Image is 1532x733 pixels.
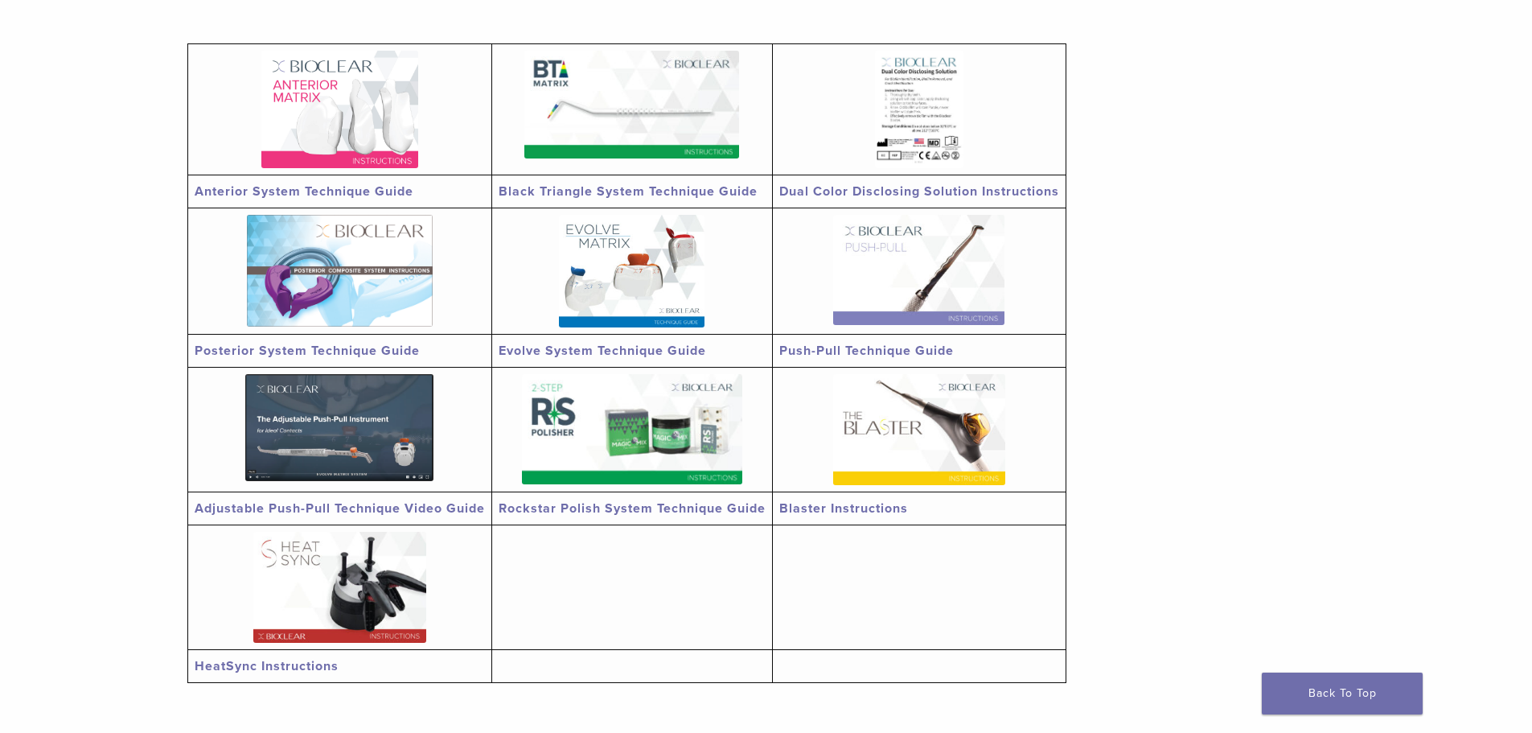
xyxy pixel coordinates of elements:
[195,658,339,674] a: HeatSync Instructions
[779,500,908,517] a: Blaster Instructions
[195,183,413,200] a: Anterior System Technique Guide
[499,183,758,200] a: Black Triangle System Technique Guide
[195,500,485,517] a: Adjustable Push-Pull Technique Video Guide
[1262,673,1423,714] a: Back To Top
[499,343,706,359] a: Evolve System Technique Guide
[779,343,954,359] a: Push-Pull Technique Guide
[195,343,420,359] a: Posterior System Technique Guide
[499,500,766,517] a: Rockstar Polish System Technique Guide
[779,183,1059,200] a: Dual Color Disclosing Solution Instructions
